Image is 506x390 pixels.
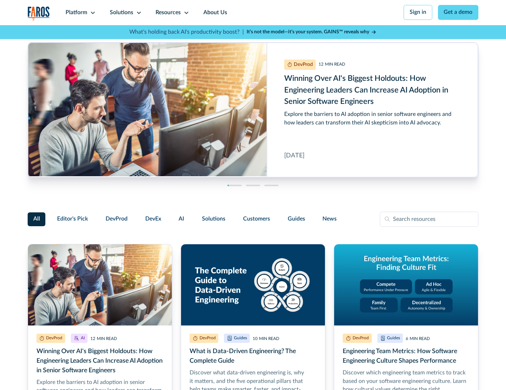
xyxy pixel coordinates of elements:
span: All [33,215,40,223]
div: Resources [156,9,181,17]
span: Guides [288,215,305,223]
img: Graphic titled 'The Complete Guide to Data-Driven Engineering' showing five pillars around a cent... [181,244,325,325]
span: News [322,215,337,223]
div: Platform [66,9,87,17]
span: Solutions [202,215,225,223]
form: Filter Form [28,212,479,227]
a: Get a demo [438,5,479,20]
span: DevEx [145,215,161,223]
img: Graphic titled 'Engineering Team Metrics: Finding Culture Fit' with four cultural models: Compete... [334,244,478,325]
a: home [28,6,50,21]
strong: It’s not the model—it’s your system. GAINS™ reveals why [247,29,369,34]
img: two male senior software developers looking at computer screens in a busy office [28,244,172,325]
img: Logo of the analytics and reporting company Faros. [28,6,50,21]
a: It’s not the model—it’s your system. GAINS™ reveals why [247,28,377,36]
input: Search resources [380,212,478,227]
span: Editor's Pick [57,215,88,223]
a: Winning Over AI's Biggest Holdouts: How Engineering Leaders Can Increase AI Adoption in Senior So... [28,43,478,177]
div: cms-link [28,43,478,177]
span: DevProd [106,215,128,223]
span: AI [179,215,184,223]
p: What's holding back AI's productivity boost? | [129,28,244,37]
div: Solutions [110,9,133,17]
a: Sign in [404,5,432,20]
span: Customers [243,215,270,223]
